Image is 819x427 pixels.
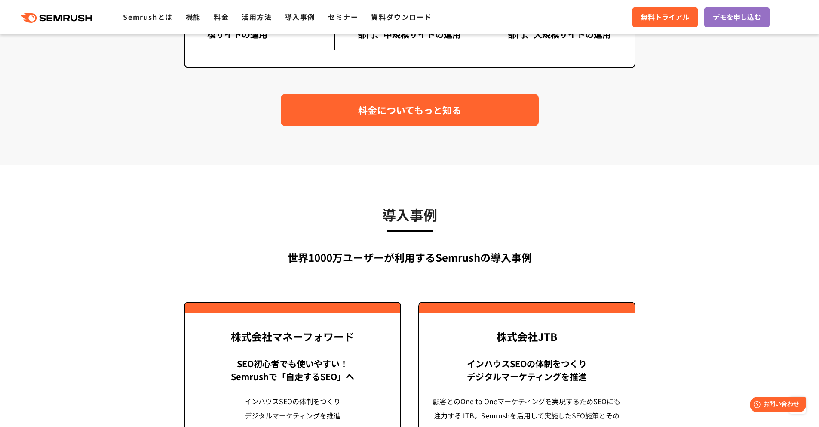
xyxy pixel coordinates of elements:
a: 資料ダウンロード [371,12,432,22]
a: 活用方法 [242,12,272,22]
span: デモを申し込む [713,12,761,23]
div: インハウスSEOの体制をつくり デジタルマーケティングを推進 [432,357,622,383]
a: セミナー [328,12,358,22]
a: 料金 [214,12,229,22]
h3: 導入事例 [184,204,635,225]
a: 機能 [186,12,201,22]
a: 無料トライアル [632,7,698,27]
div: 株式会社マネーフォワード [198,330,387,343]
div: 株式会社JTB [432,330,622,343]
a: 導入事例 [285,12,315,22]
span: 料金についてもっと知る [358,102,461,118]
iframe: Help widget launcher [742,393,810,418]
div: SEO初心者でも使いやすい！ Semrushで「自走するSEO」へ [198,357,387,383]
a: Semrushとは [123,12,172,22]
a: デモを申し込む [704,7,770,27]
a: 料金についてもっと知る [281,94,539,126]
span: 無料トライアル [641,12,689,23]
div: 世界1000万ユーザーが利用する Semrushの導入事例 [184,250,635,265]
